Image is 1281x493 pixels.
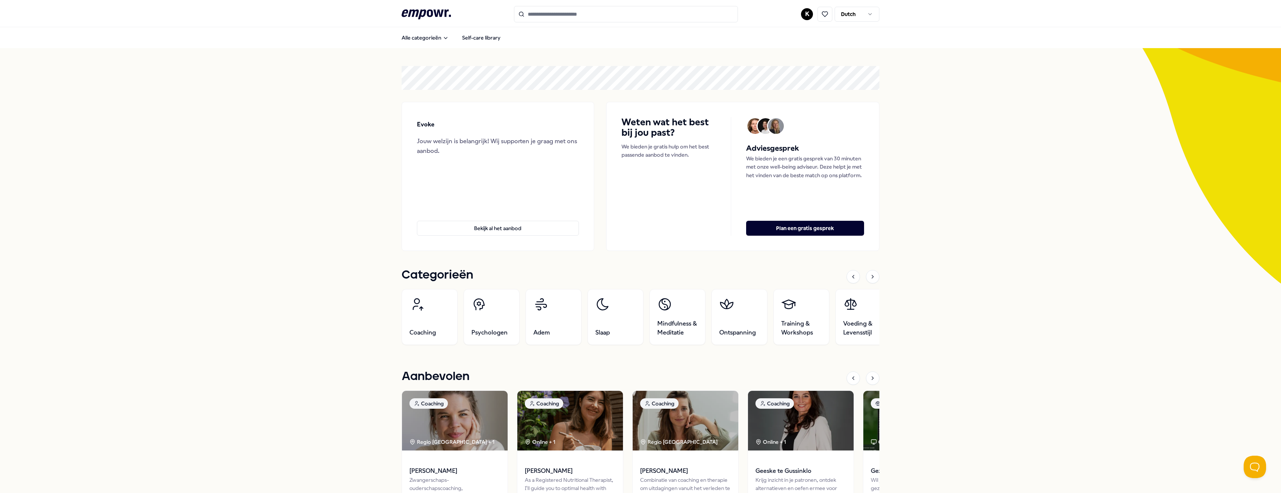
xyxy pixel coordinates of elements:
a: Adem [526,289,582,345]
a: Ontspanning [711,289,767,345]
img: package image [517,391,623,450]
a: Training & Workshops [773,289,829,345]
span: Adem [533,328,550,337]
img: Avatar [747,118,763,134]
div: Regio [GEOGRAPHIC_DATA] + 1 [409,438,495,446]
span: Geeske te Gussinklo [755,466,846,476]
img: package image [402,391,508,450]
span: Slaap [595,328,610,337]
button: Bekijk al het aanbod [417,221,579,236]
img: Avatar [758,118,773,134]
div: Coaching [755,398,794,409]
a: Slaap [587,289,643,345]
span: [PERSON_NAME] [640,466,731,476]
span: Training & Workshops [781,319,822,337]
h4: Weten wat het best bij jou past? [621,117,716,138]
div: Voeding & Levensstijl [871,398,938,409]
span: Mindfulness & Meditatie [657,319,698,337]
div: Jouw welzijn is belangrijk! Wij supporten je graag met ons aanbod. [417,136,579,156]
div: Online [871,438,894,446]
div: Coaching [640,398,679,409]
div: Coaching [409,398,448,409]
p: We bieden je een gratis gesprek van 30 minuten met onze well-being adviseur. Deze helpt je met he... [746,154,864,179]
a: Voeding & Levensstijl [835,289,891,345]
span: Psychologen [471,328,508,337]
img: package image [863,391,969,450]
p: Evoke [417,120,434,129]
a: Psychologen [464,289,520,345]
span: [PERSON_NAME] [525,466,615,476]
button: Plan een gratis gesprek [746,221,864,236]
nav: Main [396,30,507,45]
button: Alle categorieën [396,30,455,45]
span: Ontspanning [719,328,756,337]
div: Coaching [525,398,563,409]
iframe: Help Scout Beacon - Open [1244,456,1266,478]
span: Voeding & Levensstijl [843,319,883,337]
span: [PERSON_NAME] [409,466,500,476]
a: Bekijk al het aanbod [417,209,579,236]
a: Coaching [402,289,458,345]
a: Mindfulness & Meditatie [649,289,705,345]
h1: Aanbevolen [402,367,470,386]
div: Online + 1 [525,438,555,446]
a: Self-care library [456,30,507,45]
img: package image [748,391,854,450]
button: K [801,8,813,20]
span: Coaching [409,328,436,337]
img: Avatar [768,118,784,134]
div: Online + 1 [755,438,786,446]
h5: Adviesgesprek [746,142,864,154]
div: Regio [GEOGRAPHIC_DATA] [640,438,719,446]
input: Search for products, categories or subcategories [514,6,738,22]
p: We bieden je gratis hulp om het best passende aanbod te vinden. [621,142,716,159]
h1: Categorieën [402,266,473,285]
span: Gezondheidscheck Compleet [871,466,961,476]
img: package image [633,391,738,450]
